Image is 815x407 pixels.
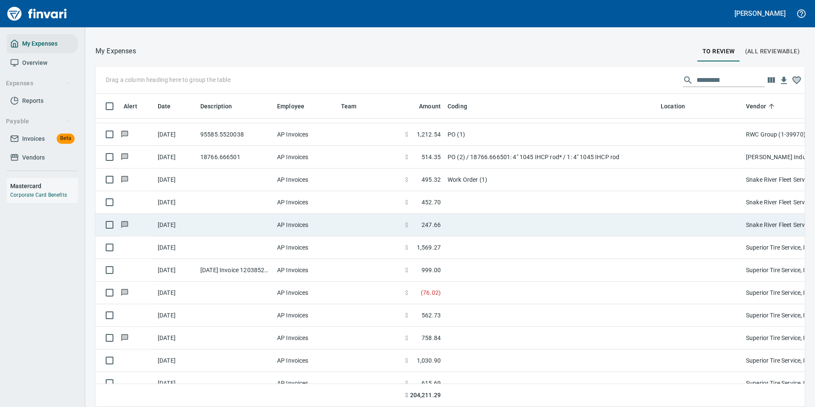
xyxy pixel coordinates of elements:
[124,101,137,111] span: Alert
[417,243,441,252] span: 1,569.27
[274,169,338,191] td: AP Invoices
[274,372,338,395] td: AP Invoices
[120,222,129,227] span: Has messages
[661,101,685,111] span: Location
[6,78,70,89] span: Expenses
[197,259,274,282] td: [DATE] Invoice 120385228 from Superior Tire Service, Inc (1-10991)
[22,152,45,163] span: Vendors
[417,130,441,139] span: 1,212.54
[448,101,478,111] span: Coding
[158,101,182,111] span: Date
[405,334,408,342] span: $
[417,356,441,365] span: 1,030.90
[448,101,467,111] span: Coding
[702,46,735,57] span: To Review
[154,327,197,349] td: [DATE]
[405,130,408,139] span: $
[200,101,243,111] span: Description
[274,123,338,146] td: AP Invoices
[274,304,338,327] td: AP Invoices
[422,221,441,229] span: 247.66
[7,129,78,148] a: InvoicesBeta
[7,34,78,53] a: My Expenses
[95,46,136,56] nav: breadcrumb
[106,76,231,84] p: Drag a column heading here to group the table
[405,221,408,229] span: $
[3,76,74,91] button: Expenses
[22,38,58,49] span: My Expenses
[57,134,75,143] span: Beta
[7,148,78,167] a: Vendors
[120,154,129,160] span: Has messages
[405,198,408,206] span: $
[10,192,67,198] a: Corporate Card Benefits
[154,169,197,191] td: [DATE]
[765,74,777,87] button: Choose columns to display
[405,288,408,297] span: $
[444,169,657,191] td: Work Order (1)
[422,153,441,161] span: 514.35
[422,334,441,342] span: 758.84
[154,259,197,282] td: [DATE]
[154,146,197,169] td: [DATE]
[154,304,197,327] td: [DATE]
[421,288,441,297] span: ( 76.02 )
[422,175,441,184] span: 495.32
[274,282,338,304] td: AP Invoices
[274,327,338,349] td: AP Invoices
[10,181,78,191] h6: Mastercard
[444,146,657,169] td: PO (2) / 18766.666501: 4" 1045 IHCP rod* / 1: 4" 1045 IHCP rod
[419,101,441,111] span: Amount
[422,198,441,206] span: 452.70
[154,191,197,214] td: [DATE]
[274,236,338,259] td: AP Invoices
[197,123,274,146] td: 95585.5520038
[422,379,441,387] span: 615.69
[341,101,357,111] span: Team
[422,311,441,320] span: 562.73
[274,259,338,282] td: AP Invoices
[22,134,45,144] span: Invoices
[22,58,47,68] span: Overview
[124,101,148,111] span: Alert
[154,282,197,304] td: [DATE]
[120,177,129,182] span: Has messages
[790,74,803,87] button: Column choices favorited. Click to reset to default
[405,356,408,365] span: $
[154,372,197,395] td: [DATE]
[732,7,788,20] button: [PERSON_NAME]
[6,116,70,127] span: Payable
[158,101,171,111] span: Date
[734,9,786,18] h5: [PERSON_NAME]
[405,379,408,387] span: $
[661,101,696,111] span: Location
[7,91,78,110] a: Reports
[408,101,441,111] span: Amount
[154,123,197,146] td: [DATE]
[745,46,800,57] span: (All Reviewable)
[120,131,129,137] span: Has messages
[154,236,197,259] td: [DATE]
[405,311,408,320] span: $
[405,266,408,274] span: $
[120,290,129,295] span: Has messages
[746,101,777,111] span: Vendor
[422,266,441,274] span: 999.00
[405,175,408,184] span: $
[444,123,657,146] td: PO (1)
[154,349,197,372] td: [DATE]
[197,146,274,169] td: 18766.666501
[154,214,197,236] td: [DATE]
[274,191,338,214] td: AP Invoices
[274,146,338,169] td: AP Invoices
[120,335,129,340] span: Has messages
[274,349,338,372] td: AP Invoices
[95,46,136,56] p: My Expenses
[22,96,43,106] span: Reports
[5,3,69,24] img: Finvari
[405,243,408,252] span: $
[200,101,232,111] span: Description
[746,101,766,111] span: Vendor
[410,391,441,400] span: 204,211.29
